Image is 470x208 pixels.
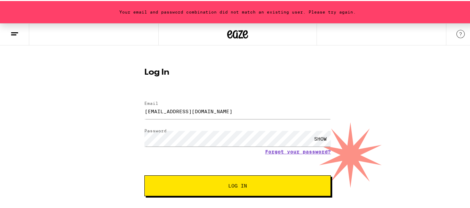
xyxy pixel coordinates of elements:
button: Log In [144,174,331,195]
input: Email [144,102,331,118]
span: Hi. Need any help? [4,5,50,10]
h1: Log In [144,67,331,76]
span: Log In [228,182,247,187]
div: SHOW [310,130,331,145]
a: Forgot your password? [265,148,331,153]
label: Password [144,127,167,132]
label: Email [144,100,158,105]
